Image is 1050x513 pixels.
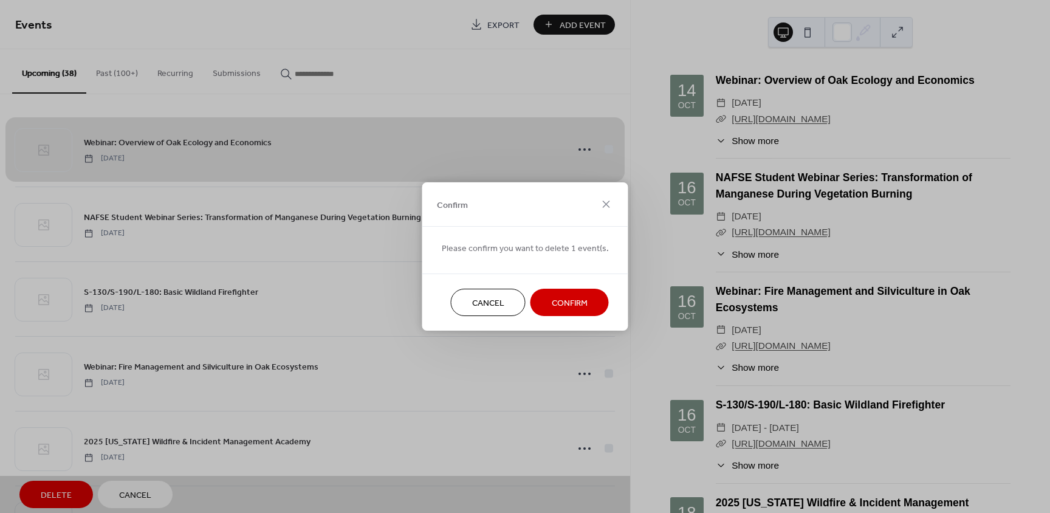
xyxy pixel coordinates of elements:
[437,199,468,212] span: Confirm
[451,289,526,316] button: Cancel
[530,289,609,316] button: Confirm
[472,297,504,310] span: Cancel
[442,243,609,255] span: Please confirm you want to delete 1 event(s.
[552,297,588,310] span: Confirm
